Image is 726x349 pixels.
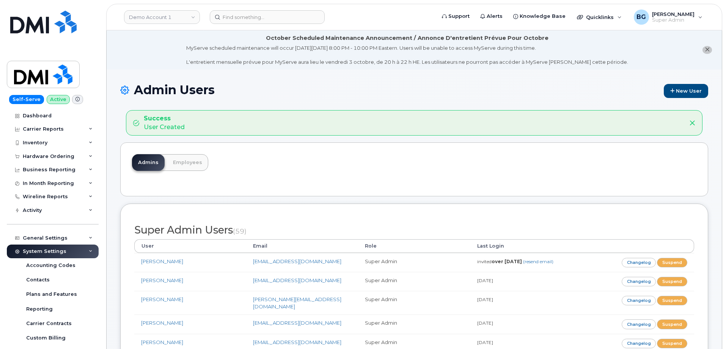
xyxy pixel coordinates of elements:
[233,227,247,235] small: (59)
[358,253,470,272] td: Super Admin
[253,296,341,310] a: [PERSON_NAME][EMAIL_ADDRESS][DOMAIN_NAME]
[358,239,470,253] th: Role
[141,296,183,302] a: [PERSON_NAME]
[253,277,341,283] a: [EMAIL_ADDRESS][DOMAIN_NAME]
[253,258,341,264] a: [EMAIL_ADDRESS][DOMAIN_NAME]
[622,277,656,286] a: Changelog
[141,258,183,264] a: [PERSON_NAME]
[477,297,493,302] small: [DATE]
[622,319,656,329] a: Changelog
[358,291,470,314] td: Super Admin
[523,259,553,264] a: (resend email)
[657,258,687,267] a: Suspend
[266,34,548,42] div: October Scheduled Maintenance Announcement / Annonce D'entretient Prévue Pour Octobre
[144,114,185,123] strong: Success
[657,296,687,305] a: Suspend
[358,272,470,291] td: Super Admin
[470,239,582,253] th: Last Login
[144,114,185,132] div: User Created
[141,339,183,345] a: [PERSON_NAME]
[141,277,183,283] a: [PERSON_NAME]
[186,44,628,66] div: MyServe scheduled maintenance will occur [DATE][DATE] 8:00 PM - 10:00 PM Eastern. Users will be u...
[253,320,341,326] a: [EMAIL_ADDRESS][DOMAIN_NAME]
[477,340,493,345] small: [DATE]
[622,258,656,267] a: Changelog
[622,339,656,348] a: Changelog
[120,83,708,98] h1: Admin Users
[141,320,183,326] a: [PERSON_NAME]
[657,319,687,329] a: Suspend
[134,239,246,253] th: User
[622,296,656,305] a: Changelog
[477,259,553,264] small: invited
[477,320,493,326] small: [DATE]
[253,339,341,345] a: [EMAIL_ADDRESS][DOMAIN_NAME]
[246,239,358,253] th: Email
[358,314,470,333] td: Super Admin
[657,277,687,286] a: Suspend
[134,224,694,236] h2: Super Admin Users
[492,259,522,264] strong: over [DATE]
[657,339,687,348] a: Suspend
[132,154,165,171] a: Admins
[477,278,493,283] small: [DATE]
[664,84,708,98] a: New User
[702,46,712,54] button: close notification
[167,154,208,171] a: Employees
